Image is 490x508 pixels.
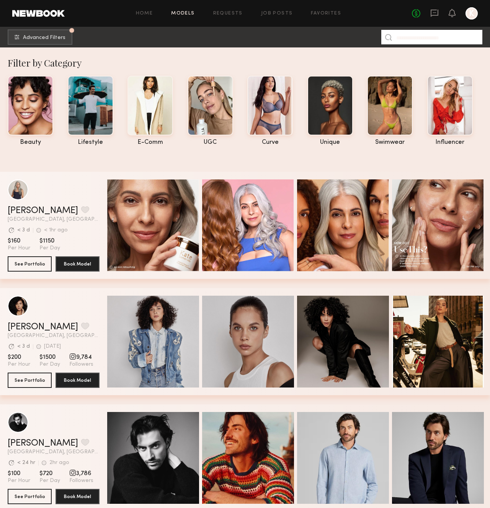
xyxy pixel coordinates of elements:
[8,237,30,245] span: $160
[138,339,184,346] span: Quick Preview
[8,245,30,252] span: Per Hour
[8,322,78,332] a: [PERSON_NAME]
[39,237,60,245] span: $1150
[56,256,100,272] button: Book Model
[39,245,60,252] span: Per Day
[39,361,60,368] span: Per Day
[8,439,78,448] a: [PERSON_NAME]
[68,139,113,146] div: lifestyle
[171,11,194,16] a: Models
[8,57,490,69] div: Filter by Category
[44,228,68,233] div: < 1hr ago
[8,217,100,222] span: [GEOGRAPHIC_DATA], [GEOGRAPHIC_DATA]
[233,455,279,462] span: Quick Preview
[138,455,184,462] span: Quick Preview
[8,373,52,388] button: See Portfolio
[17,228,30,233] div: < 3 d
[17,344,30,349] div: < 3 d
[127,139,173,146] div: e-comm
[69,353,93,361] span: 9,784
[8,353,30,361] span: $200
[69,470,93,477] span: 3,786
[307,139,353,146] div: unique
[56,489,100,504] button: Book Model
[69,477,93,484] span: Followers
[311,11,341,16] a: Favorites
[39,470,60,477] span: $720
[261,11,293,16] a: Job Posts
[8,489,52,504] button: See Portfolio
[44,344,61,349] div: [DATE]
[138,223,184,230] span: Quick Preview
[69,361,93,368] span: Followers
[56,373,100,388] button: Book Model
[8,449,100,455] span: [GEOGRAPHIC_DATA], [GEOGRAPHIC_DATA]
[8,256,52,272] button: See Portfolio
[17,460,35,466] div: < 24 hr
[8,477,30,484] span: Per Hour
[213,11,243,16] a: Requests
[367,139,413,146] div: swimwear
[8,29,72,45] button: Advanced Filters
[39,477,60,484] span: Per Day
[8,139,53,146] div: beauty
[423,339,469,346] span: Quick Preview
[23,35,65,41] span: Advanced Filters
[39,353,60,361] span: $1500
[247,139,293,146] div: curve
[188,139,233,146] div: UGC
[136,11,153,16] a: Home
[328,223,374,230] span: Quick Preview
[465,7,478,20] a: K
[328,339,374,346] span: Quick Preview
[423,455,469,462] span: Quick Preview
[328,455,374,462] span: Quick Preview
[49,460,69,466] div: 2hr ago
[8,470,30,477] span: $100
[8,206,78,215] a: [PERSON_NAME]
[423,223,469,230] span: Quick Preview
[233,339,279,346] span: Quick Preview
[233,223,279,230] span: Quick Preview
[8,361,30,368] span: Per Hour
[427,139,473,146] div: influencer
[8,333,100,339] span: [GEOGRAPHIC_DATA], [GEOGRAPHIC_DATA]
